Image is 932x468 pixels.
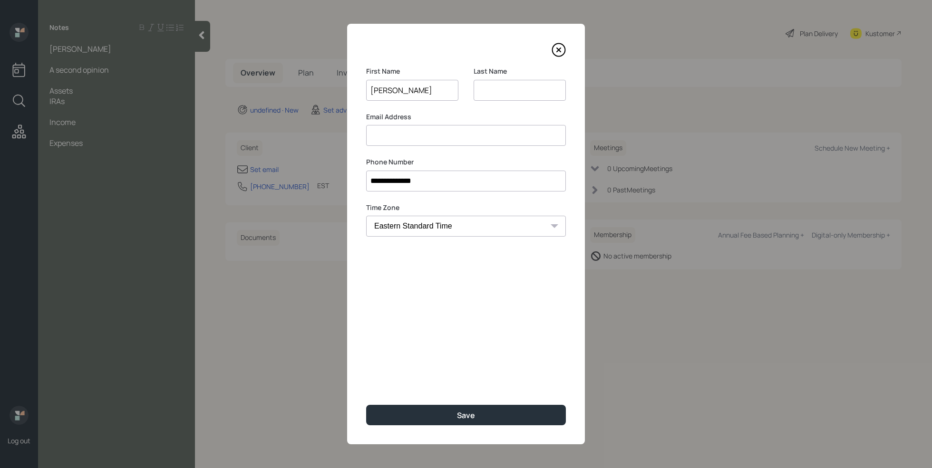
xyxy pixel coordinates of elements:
label: Phone Number [366,157,566,167]
label: Time Zone [366,203,566,212]
label: First Name [366,67,458,76]
div: Save [457,410,475,420]
label: Last Name [474,67,566,76]
label: Email Address [366,112,566,122]
button: Save [366,405,566,425]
